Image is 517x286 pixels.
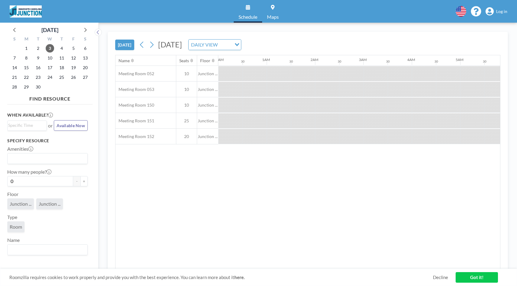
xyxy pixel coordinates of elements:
label: How many people? [7,169,51,175]
span: Saturday, September 27, 2025 [81,73,89,82]
span: Friday, September 26, 2025 [69,73,78,82]
span: Thursday, September 11, 2025 [57,54,66,62]
a: Decline [433,275,448,280]
span: Sunday, September 28, 2025 [10,83,19,91]
span: Junction ... [197,118,218,124]
div: Search for option [8,153,87,164]
div: 30 [241,59,245,63]
span: Sunday, September 7, 2025 [10,54,19,62]
a: here. [234,275,245,280]
div: 30 [434,59,438,63]
input: Search for option [8,155,84,162]
span: Junction ... [197,71,218,76]
input: Search for option [8,246,84,254]
div: F [67,36,79,43]
span: Wednesday, September 24, 2025 [46,73,54,82]
span: 10 [176,87,197,92]
div: Seats [179,58,189,63]
button: + [80,176,88,186]
input: Search for option [8,122,43,129]
span: Junction ... [39,201,60,207]
div: T [56,36,67,43]
span: 10 [176,71,197,76]
label: Name [7,237,20,243]
span: Sunday, September 14, 2025 [10,63,19,72]
span: Monday, September 15, 2025 [22,63,31,72]
div: T [32,36,44,43]
span: Wednesday, September 10, 2025 [46,54,54,62]
span: Tuesday, September 9, 2025 [34,54,42,62]
div: 30 [386,59,390,63]
button: - [73,176,80,186]
span: Available Now [57,123,85,128]
div: Search for option [189,40,241,50]
span: Junction ... [197,134,218,139]
h4: FIND RESOURCE [7,93,93,102]
span: 20 [176,134,197,139]
div: Search for option [8,121,47,130]
div: M [21,36,32,43]
span: Tuesday, September 23, 2025 [34,73,42,82]
div: [DATE] [41,26,58,34]
span: 25 [176,118,197,124]
h3: Specify resource [7,138,88,143]
img: organization-logo [10,5,42,18]
span: Sunday, September 21, 2025 [10,73,19,82]
button: Available Now [54,120,88,131]
span: Room [10,224,22,230]
a: Got it! [456,272,498,283]
span: Schedule [239,14,257,19]
span: Junction ... [197,102,218,108]
span: Meeting Room 150 [115,102,154,108]
div: 3AM [359,57,367,62]
div: W [44,36,56,43]
span: Meeting Room 152 [115,134,154,139]
input: Search for option [219,41,231,49]
span: Saturday, September 6, 2025 [81,44,89,53]
span: Monday, September 1, 2025 [22,44,31,53]
span: Junction ... [197,87,218,92]
span: Meeting Room 052 [115,71,154,76]
label: Amenities [7,146,33,152]
span: Tuesday, September 16, 2025 [34,63,42,72]
div: 30 [483,59,486,63]
span: Tuesday, September 2, 2025 [34,44,42,53]
div: 1AM [262,57,270,62]
span: Thursday, September 4, 2025 [57,44,66,53]
span: Friday, September 19, 2025 [69,63,78,72]
span: Log in [496,9,507,14]
div: 2AM [311,57,318,62]
span: Wednesday, September 3, 2025 [46,44,54,53]
div: 5AM [456,57,463,62]
span: Roomzilla requires cookies to work properly and provide you with the best experience. You can lea... [9,275,433,280]
span: Friday, September 12, 2025 [69,54,78,62]
span: Junction ... [10,201,31,207]
div: S [79,36,91,43]
a: Log in [486,7,507,16]
span: Thursday, September 18, 2025 [57,63,66,72]
div: Floor [200,58,210,63]
div: Name [119,58,130,63]
div: Search for option [8,245,87,255]
div: 30 [289,59,293,63]
span: Saturday, September 13, 2025 [81,54,89,62]
div: S [9,36,21,43]
span: Meeting Room 053 [115,87,154,92]
span: or [48,123,53,129]
label: Type [7,214,17,220]
button: [DATE] [115,40,134,50]
span: 10 [176,102,197,108]
span: [DATE] [158,40,182,49]
span: Saturday, September 20, 2025 [81,63,89,72]
span: Monday, September 29, 2025 [22,83,31,91]
span: Monday, September 22, 2025 [22,73,31,82]
label: Floor [7,191,18,197]
span: Thursday, September 25, 2025 [57,73,66,82]
span: Wednesday, September 17, 2025 [46,63,54,72]
span: Maps [267,14,279,19]
span: Meeting Room 151 [115,118,154,124]
div: 4AM [407,57,415,62]
span: Tuesday, September 30, 2025 [34,83,42,91]
span: Monday, September 8, 2025 [22,54,31,62]
span: Friday, September 5, 2025 [69,44,78,53]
